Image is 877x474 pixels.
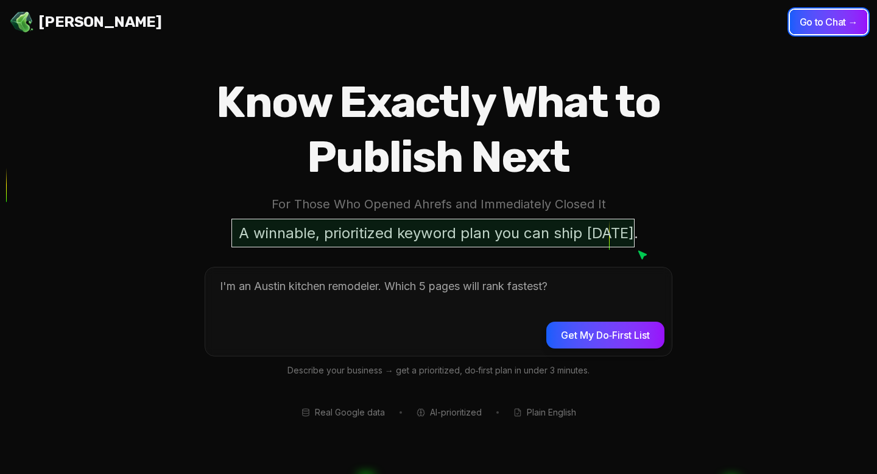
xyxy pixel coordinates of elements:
[10,10,34,34] img: Jello SEO Logo
[527,406,576,419] span: Plain English
[32,32,134,41] div: Domain: [DOMAIN_NAME]
[39,12,161,32] span: [PERSON_NAME]
[135,72,205,80] div: Keywords by Traffic
[121,71,131,80] img: tab_keywords_by_traffic_grey.svg
[231,219,646,247] p: A winnable, prioritized keyword plan you can ship [DATE].
[315,406,385,419] span: Real Google data
[790,10,867,34] button: Go to Chat →
[430,406,482,419] span: AI-prioritized
[790,16,867,28] a: Go to Chat →
[205,364,672,378] p: Describe your business → get a prioritized, do‑first plan in under 3 minutes.
[166,75,711,185] h1: Know Exactly What to Publish Next
[166,194,711,214] p: For Those Who Opened Ahrefs and Immediately Closed It
[34,19,60,29] div: v 4.0.25
[33,71,43,80] img: tab_domain_overview_orange.svg
[546,322,664,348] button: Get My Do‑First List
[46,72,109,80] div: Domain Overview
[19,19,29,29] img: logo_orange.svg
[19,32,29,41] img: website_grey.svg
